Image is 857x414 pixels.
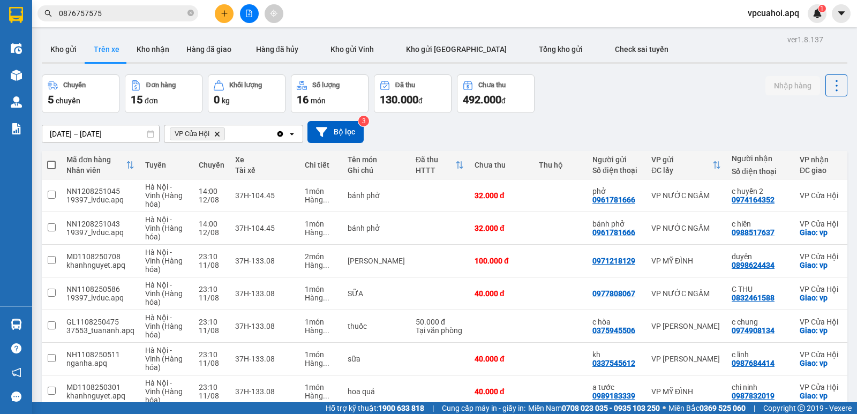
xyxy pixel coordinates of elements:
div: hoa quả [348,387,405,396]
div: c huyền 2 [732,187,789,195]
div: 11/08 [199,293,224,302]
div: VP MỸ ĐÌNH [651,257,721,265]
span: kg [222,96,230,105]
div: VP gửi [651,155,712,164]
div: VP NƯỚC NGẦM [651,289,721,298]
div: 19397_lvduc.apq [66,228,134,237]
div: Hàng thông thường [305,392,337,400]
div: Hàng thông thường [305,195,337,204]
div: Số điện thoại [592,166,641,175]
span: vpcuahoi.apq [739,6,808,20]
span: Kho gửi Vinh [330,45,374,54]
div: kim chi [348,257,405,265]
div: c hiền [732,220,789,228]
button: file-add [240,4,259,23]
div: Hàng thông thường [305,261,337,269]
div: kh [592,350,641,359]
div: 12/08 [199,195,224,204]
div: 40.000 đ [475,355,528,363]
img: logo-vxr [9,7,23,23]
div: 1 món [305,318,337,326]
div: a tước [592,383,641,392]
span: aim [270,10,277,17]
span: ... [323,293,329,302]
div: Hàng thông thường [305,228,337,237]
div: VP [PERSON_NAME] [651,355,721,363]
div: 37H-133.08 [235,257,294,265]
div: 100.000 đ [475,257,528,265]
img: warehouse-icon [11,319,22,330]
span: Hà Nội - Vinh (Hàng hóa) [145,281,183,306]
span: Miền Bắc [668,402,746,414]
span: caret-down [837,9,846,18]
span: Check sai tuyến [615,45,668,54]
div: 2 món [305,252,337,261]
div: 19397_lvduc.apq [66,195,134,204]
div: Đã thu [416,155,455,164]
span: question-circle [11,343,21,353]
input: Selected VP Cửa Hội. [227,129,228,139]
div: Hàng thông thường [305,293,337,302]
div: Thu hộ [539,161,582,169]
div: MD1108250708 [66,252,134,261]
div: Chuyến [63,81,86,89]
button: Đơn hàng15đơn [125,74,202,113]
div: 37H-133.08 [235,289,294,298]
span: ... [323,359,329,367]
span: VP Cửa Hội [175,130,209,138]
div: 0971218129 [592,257,635,265]
div: Xe [235,155,294,164]
span: 5 [48,93,54,106]
div: Chưa thu [475,161,528,169]
button: Kho gửi [42,36,85,62]
button: Kho nhận [128,36,178,62]
img: warehouse-icon [11,70,22,81]
button: Chưa thu492.000đ [457,74,535,113]
div: 0988517637 [732,228,775,237]
span: file-add [245,10,253,17]
div: 19397_lvduc.apq [66,293,134,302]
div: VP NƯỚC NGẦM [651,224,721,232]
div: 40.000 đ [475,387,528,396]
div: GL1108250475 [66,318,134,326]
div: VP MỸ ĐÌNH [651,387,721,396]
button: aim [265,4,283,23]
div: 37553_tuananh.apq [66,326,134,335]
div: 0974164352 [732,195,775,204]
div: 0987832019 [732,392,775,400]
span: Hà Nội - Vinh (Hàng hóa) [145,313,183,339]
span: Hà Nội - Vinh (Hàng hóa) [145,215,183,241]
span: Hà Nội - Vinh (Hàng hóa) [145,346,183,372]
span: notification [11,367,21,378]
div: duyên [732,252,789,261]
div: 14:00 [199,187,224,195]
div: 0375945506 [592,326,635,335]
span: đơn [145,96,158,105]
div: 0989183339 [592,392,635,400]
span: message [11,392,21,402]
th: Toggle SortBy [646,151,726,179]
div: C THU [732,285,789,293]
span: ⚪️ [663,406,666,410]
div: 12/08 [199,228,224,237]
div: ĐC lấy [651,166,712,175]
div: 23:10 [199,318,224,326]
span: | [432,402,434,414]
div: Người gửi [592,155,641,164]
div: 50.000 đ [416,318,464,326]
strong: 0708 023 035 - 0935 103 250 [562,404,660,412]
div: 0977808067 [592,289,635,298]
div: 1 món [305,285,337,293]
img: solution-icon [11,123,22,134]
span: 16 [297,93,309,106]
div: Ghi chú [348,166,405,175]
div: bánh phở [592,220,641,228]
span: ... [323,326,329,335]
div: NN1208251043 [66,220,134,228]
div: c hòa [592,318,641,326]
button: caret-down [832,4,851,23]
img: warehouse-icon [11,43,22,54]
span: | [754,402,755,414]
button: Chuyến5chuyến [42,74,119,113]
span: ... [323,195,329,204]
